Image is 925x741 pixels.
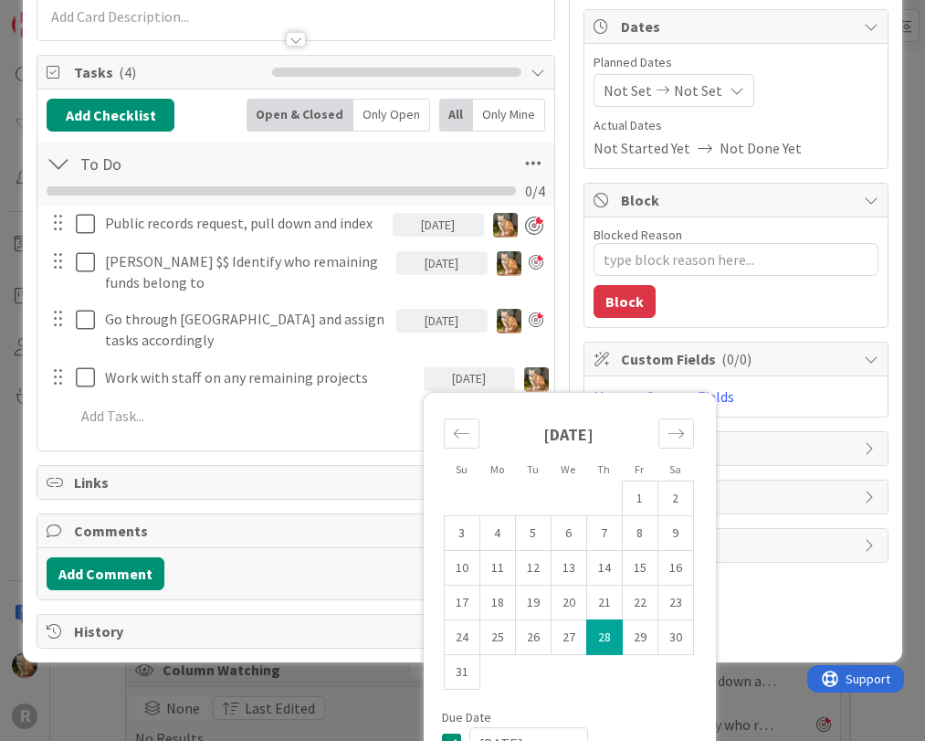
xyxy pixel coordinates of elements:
div: [DATE] [393,213,484,237]
div: Only Mine [473,99,545,132]
span: ( 4 ) [119,63,136,81]
span: Actual Dates [594,116,878,135]
small: We [561,462,575,476]
td: Sunday, 08/03/2025 12:00 PM [444,515,479,550]
div: Open & Closed [247,99,353,132]
small: Tu [527,462,539,476]
small: Sa [669,462,681,476]
p: Public records request, pull down and index [105,213,385,234]
span: Due Date [442,711,491,724]
input: Add Checklist... [74,147,401,180]
span: Dates [621,16,855,37]
img: SB [493,213,518,238]
td: Thursday, 08/07/2025 12:00 PM [586,515,622,550]
td: Tuesday, 08/12/2025 12:00 PM [515,550,551,585]
div: All [439,99,473,132]
div: Calendar [424,402,714,711]
span: Attachments [621,438,855,460]
div: Only Open [353,99,430,132]
div: [DATE] [396,251,488,275]
td: Saturday, 08/09/2025 12:00 PM [657,515,693,550]
td: Friday, 08/01/2025 12:00 PM [622,481,657,515]
strong: [DATE] [543,424,594,445]
td: Tuesday, 08/19/2025 12:00 PM [515,585,551,619]
span: Block [621,189,855,211]
td: Saturday, 08/23/2025 12:00 PM [657,585,693,619]
div: [DATE] [424,367,515,391]
span: Not Set [604,79,652,101]
small: Mo [490,462,504,476]
span: ( 0/0 ) [721,350,752,368]
p: Work with staff on any remaining projects [105,367,416,388]
span: Planned Dates [594,53,878,72]
button: Add Comment [47,557,164,590]
span: Comments [74,520,520,542]
td: Friday, 08/22/2025 12:00 PM [622,585,657,619]
img: SB [497,309,521,333]
span: Support [38,3,83,25]
td: Saturday, 08/30/2025 12:00 PM [657,619,693,654]
p: Go through [GEOGRAPHIC_DATA] and assign tasks accordingly [105,309,389,350]
td: Tuesday, 08/05/2025 12:00 PM [515,515,551,550]
td: Friday, 08/29/2025 12:00 PM [622,619,657,654]
span: Not Done Yet [720,137,802,159]
div: [DATE] [396,309,488,333]
button: Block [594,285,656,318]
td: Thursday, 08/21/2025 12:00 PM [586,585,622,619]
td: Monday, 08/18/2025 12:00 PM [479,585,515,619]
td: Sunday, 08/31/2025 12:00 PM [444,654,479,689]
span: Custom Fields [621,348,855,370]
span: Mirrors [621,486,855,508]
div: Move forward to switch to the next month. [658,418,694,449]
td: Monday, 08/04/2025 12:00 PM [479,515,515,550]
td: Sunday, 08/24/2025 12:00 PM [444,619,479,654]
td: Monday, 08/11/2025 12:00 PM [479,550,515,585]
small: Th [597,462,610,476]
td: Monday, 08/25/2025 12:00 PM [479,619,515,654]
small: Su [456,462,468,476]
td: Thursday, 08/14/2025 12:00 PM [586,550,622,585]
a: Manage Custom Fields [594,387,734,406]
small: Fr [635,462,644,476]
button: Add Checklist [47,99,174,132]
td: Sunday, 08/10/2025 12:00 PM [444,550,479,585]
td: Wednesday, 08/20/2025 12:00 PM [551,585,586,619]
img: SB [497,251,521,276]
td: Sunday, 08/17/2025 12:00 PM [444,585,479,619]
td: Saturday, 08/16/2025 12:00 PM [657,550,693,585]
span: Not Started Yet [594,137,690,159]
td: Wednesday, 08/13/2025 12:00 PM [551,550,586,585]
p: [PERSON_NAME] $$ Identify who remaining funds belong to [105,251,389,292]
div: Move backward to switch to the previous month. [444,418,479,449]
td: Friday, 08/08/2025 12:00 PM [622,515,657,550]
span: Metrics [621,535,855,556]
img: SB [524,367,549,392]
span: Links [74,471,520,493]
td: Friday, 08/15/2025 12:00 PM [622,550,657,585]
span: Tasks [74,61,263,83]
td: Saturday, 08/02/2025 12:00 PM [657,481,693,515]
td: Tuesday, 08/26/2025 12:00 PM [515,619,551,654]
label: Blocked Reason [594,227,682,243]
span: Not Set [674,79,722,101]
td: Wednesday, 08/06/2025 12:00 PM [551,515,586,550]
td: Selected. Thursday, 08/28/2025 12:00 PM [586,619,622,654]
span: History [74,620,520,642]
td: Wednesday, 08/27/2025 12:00 PM [551,619,586,654]
span: 0 / 4 [525,180,545,202]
